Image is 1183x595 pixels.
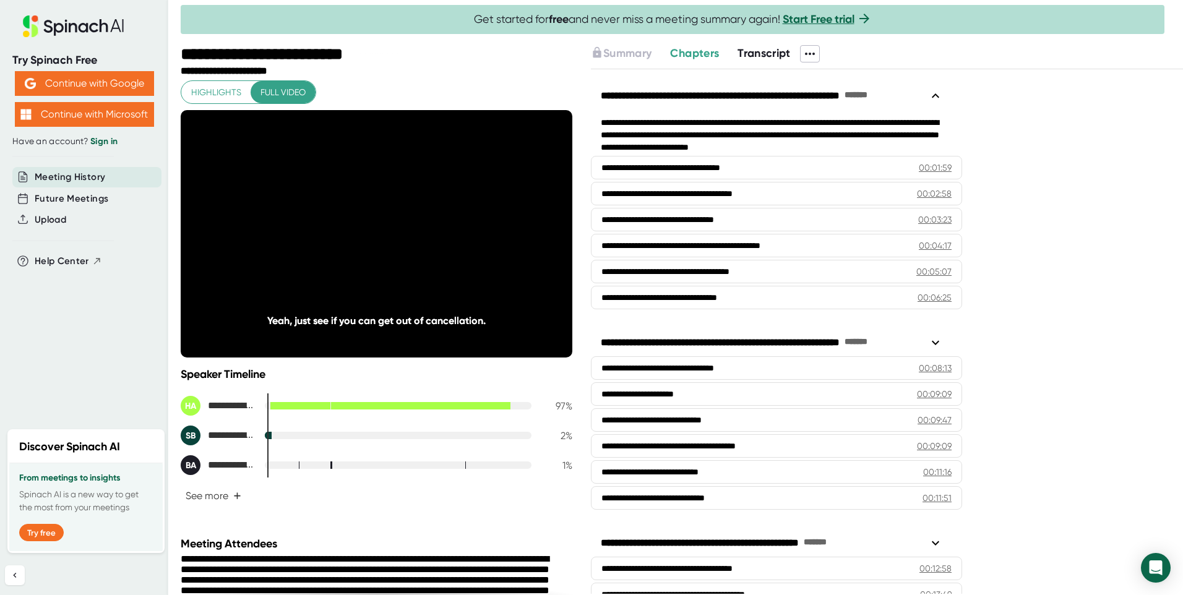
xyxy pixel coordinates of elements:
div: Meeting Attendees [181,537,575,550]
div: 00:08:13 [919,362,952,374]
div: 00:06:25 [918,291,952,304]
button: Try free [19,524,64,541]
div: 00:09:09 [917,388,952,400]
div: Yeah, just see if you can get out of cancellation. [220,315,533,327]
div: 00:09:47 [918,414,952,426]
span: Highlights [191,85,241,100]
div: 00:11:51 [923,492,952,504]
button: Transcript [738,45,791,62]
div: 00:01:59 [919,161,952,174]
div: 00:11:16 [923,466,952,478]
button: Summary [591,45,652,62]
span: Help Center [35,254,89,268]
span: Full video [260,85,306,100]
div: Have an account? [12,136,156,147]
span: Summary [603,46,652,60]
div: BA [181,455,200,475]
div: Try Spinach Free [12,53,156,67]
button: See more+ [181,485,246,507]
span: Transcript [738,46,791,60]
div: Sharon Breton [181,426,255,445]
img: Aehbyd4JwY73AAAAAElFTkSuQmCC [25,78,36,89]
div: Speaker Timeline [181,367,572,381]
span: Get started for and never miss a meeting summary again! [474,12,872,27]
button: Full video [251,81,316,104]
div: 00:03:23 [918,213,952,226]
div: Bailey, Brooke A [181,455,255,475]
div: 1 % [541,460,572,471]
button: Help Center [35,254,102,268]
a: Sign in [90,136,118,147]
span: + [233,491,241,501]
button: Future Meetings [35,192,108,206]
h2: Discover Spinach AI [19,439,120,455]
div: Open Intercom Messenger [1141,553,1171,583]
button: Chapters [670,45,719,62]
p: Spinach AI is a new way to get the most from your meetings [19,488,153,514]
div: SB [181,426,200,445]
button: Continue with Microsoft [15,102,154,127]
h3: From meetings to insights [19,473,153,483]
button: Collapse sidebar [5,565,25,585]
span: Chapters [670,46,719,60]
div: 00:09:09 [917,440,952,452]
b: free [549,12,569,26]
div: HA [181,396,200,416]
div: 00:02:58 [917,187,952,200]
button: Upload [35,213,66,227]
div: Haynes, Marc A [181,396,255,416]
div: 2 % [541,430,572,442]
button: Highlights [181,81,251,104]
div: 00:05:07 [916,265,952,278]
div: 00:12:58 [919,562,952,575]
div: 97 % [541,400,572,412]
a: Start Free trial [783,12,854,26]
div: 00:04:17 [919,239,952,252]
button: Continue with Google [15,71,154,96]
div: Upgrade to access [591,45,670,62]
button: Meeting History [35,170,105,184]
